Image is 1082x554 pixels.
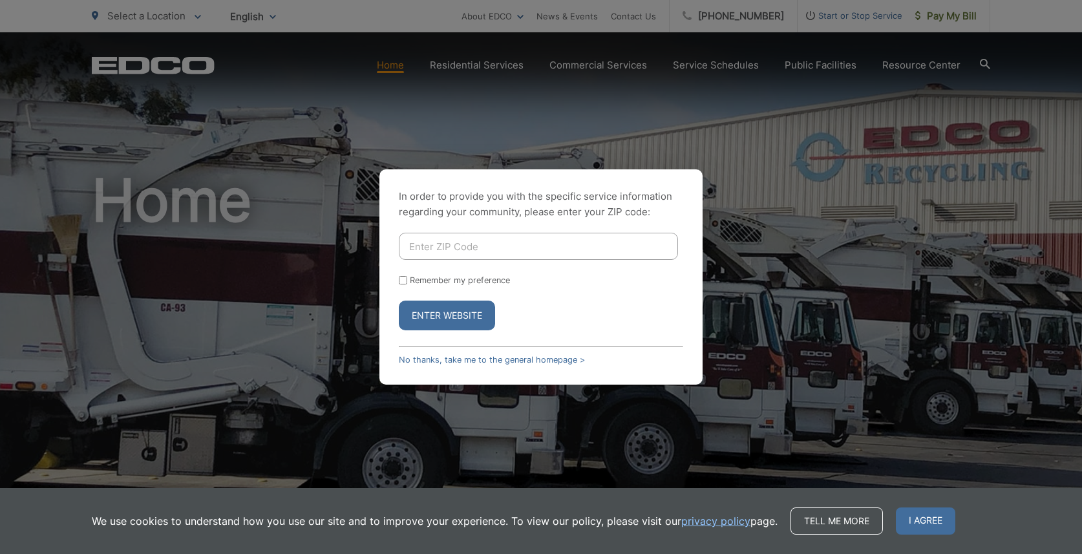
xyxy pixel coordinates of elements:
span: I agree [896,507,955,535]
a: No thanks, take me to the general homepage > [399,355,585,365]
button: Enter Website [399,301,495,330]
a: privacy policy [681,513,750,529]
label: Remember my preference [410,275,510,285]
p: We use cookies to understand how you use our site and to improve your experience. To view our pol... [92,513,778,529]
input: Enter ZIP Code [399,233,678,260]
p: In order to provide you with the specific service information regarding your community, please en... [399,189,683,220]
a: Tell me more [790,507,883,535]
